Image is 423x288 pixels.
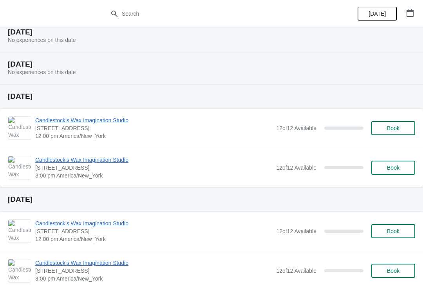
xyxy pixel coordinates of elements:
[35,132,272,140] span: 12:00 pm America/New_York
[369,11,386,17] span: [DATE]
[35,116,272,124] span: Candlestock's Wax Imagination Studio
[8,220,31,243] img: Candlestock's Wax Imagination Studio | 1450 Rte 212, Saugerties, NY, USA | 12:00 pm America/New_York
[35,267,272,275] span: [STREET_ADDRESS]
[35,235,272,243] span: 12:00 pm America/New_York
[8,259,31,282] img: Candlestock's Wax Imagination Studio | 1450 Rte 212, Saugerties, NY, USA | 3:00 pm America/New_York
[371,121,415,135] button: Book
[35,164,272,172] span: [STREET_ADDRESS]
[276,125,316,131] span: 12 of 12 Available
[8,69,76,75] span: No experiences on this date
[276,165,316,171] span: 12 of 12 Available
[35,156,272,164] span: Candlestock's Wax Imagination Studio
[276,268,316,274] span: 12 of 12 Available
[35,172,272,179] span: 3:00 pm America/New_York
[8,156,31,179] img: Candlestock's Wax Imagination Studio | 1450 Rte 212, Saugerties, NY, USA | 3:00 pm America/New_York
[35,227,272,235] span: [STREET_ADDRESS]
[387,125,399,131] span: Book
[8,60,415,68] h2: [DATE]
[8,117,31,139] img: Candlestock's Wax Imagination Studio | 1450 Rte 212, Saugerties, NY, USA | 12:00 pm America/New_York
[371,264,415,278] button: Book
[35,259,272,267] span: Candlestock's Wax Imagination Studio
[276,228,316,234] span: 12 of 12 Available
[387,165,399,171] span: Book
[35,124,272,132] span: [STREET_ADDRESS]
[358,7,397,21] button: [DATE]
[8,196,415,203] h2: [DATE]
[121,7,317,21] input: Search
[371,224,415,238] button: Book
[387,228,399,234] span: Book
[8,28,415,36] h2: [DATE]
[35,275,272,283] span: 3:00 pm America/New_York
[35,219,272,227] span: Candlestock's Wax Imagination Studio
[371,161,415,175] button: Book
[8,92,415,100] h2: [DATE]
[387,268,399,274] span: Book
[8,37,76,43] span: No experiences on this date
